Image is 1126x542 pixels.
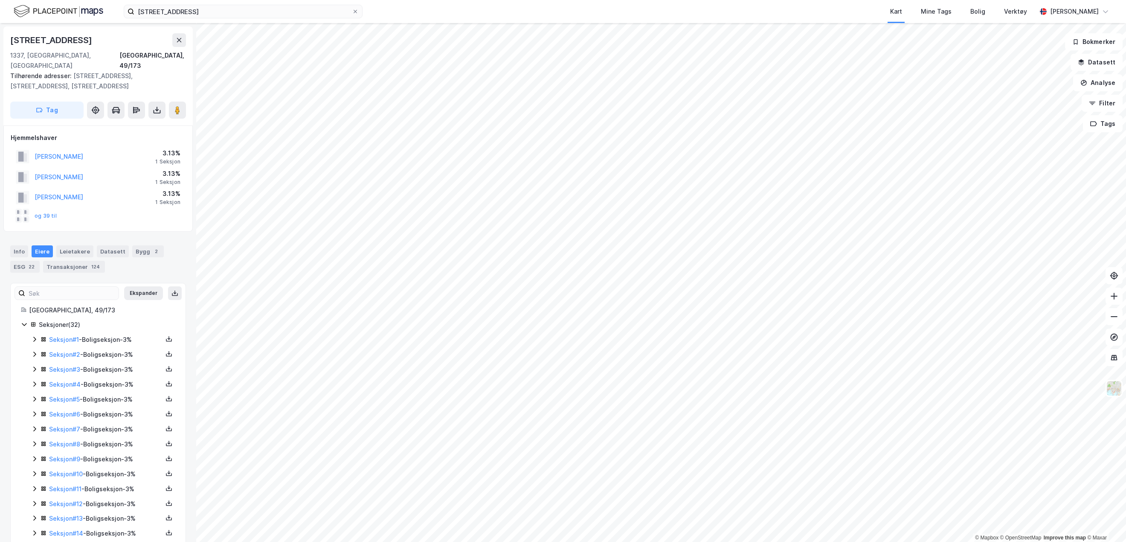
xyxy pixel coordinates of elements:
[49,439,163,449] div: - Boligseksjon - 3%
[49,364,163,375] div: - Boligseksjon - 3%
[1073,74,1123,91] button: Analyse
[25,287,119,300] input: Søk
[49,528,163,539] div: - Boligseksjon - 3%
[27,262,36,271] div: 22
[14,4,103,19] img: logo.f888ab2527a4732fd821a326f86c7f29.svg
[155,179,180,186] div: 1 Seksjon
[155,148,180,158] div: 3.13%
[49,513,163,524] div: - Boligseksjon - 3%
[10,261,40,273] div: ESG
[49,335,163,345] div: - Boligseksjon - 3%
[29,305,175,315] div: [GEOGRAPHIC_DATA], 49/173
[39,320,175,330] div: Seksjoner ( 32 )
[10,50,119,71] div: 1337, [GEOGRAPHIC_DATA], [GEOGRAPHIC_DATA]
[1050,6,1099,17] div: [PERSON_NAME]
[1106,380,1122,396] img: Z
[32,245,53,257] div: Eiere
[49,394,163,405] div: - Boligseksjon - 3%
[1000,535,1042,541] a: OpenStreetMap
[49,366,80,373] a: Seksjon#3
[1004,6,1027,17] div: Verktøy
[1044,535,1086,541] a: Improve this map
[49,484,163,494] div: - Boligseksjon - 3%
[155,169,180,179] div: 3.13%
[49,440,80,448] a: Seksjon#8
[10,71,179,91] div: [STREET_ADDRESS], [STREET_ADDRESS], [STREET_ADDRESS]
[1082,95,1123,112] button: Filter
[97,245,129,257] div: Datasett
[49,424,163,434] div: - Boligseksjon - 3%
[10,102,84,119] button: Tag
[90,262,102,271] div: 124
[49,470,83,478] a: Seksjon#10
[49,336,79,343] a: Seksjon#1
[49,499,163,509] div: - Boligseksjon - 3%
[49,381,81,388] a: Seksjon#4
[49,485,81,492] a: Seksjon#11
[155,158,180,165] div: 1 Seksjon
[49,379,163,390] div: - Boligseksjon - 3%
[1083,501,1126,542] iframe: Chat Widget
[921,6,952,17] div: Mine Tags
[119,50,186,71] div: [GEOGRAPHIC_DATA], 49/173
[49,500,83,507] a: Seksjon#12
[49,530,83,537] a: Seksjon#14
[1065,33,1123,50] button: Bokmerker
[152,247,160,256] div: 2
[124,286,163,300] button: Ekspander
[49,454,163,464] div: - Boligseksjon - 3%
[49,515,83,522] a: Seksjon#13
[49,350,163,360] div: - Boligseksjon - 3%
[56,245,93,257] div: Leietakere
[155,199,180,206] div: 1 Seksjon
[890,6,902,17] div: Kart
[1083,115,1123,132] button: Tags
[49,351,80,358] a: Seksjon#2
[10,245,28,257] div: Info
[43,261,105,273] div: Transaksjoner
[10,33,94,47] div: [STREET_ADDRESS]
[975,535,998,541] a: Mapbox
[10,72,73,79] span: Tilhørende adresser:
[1071,54,1123,71] button: Datasett
[49,409,163,420] div: - Boligseksjon - 3%
[49,455,80,463] a: Seksjon#9
[132,245,164,257] div: Bygg
[134,5,352,18] input: Søk på adresse, matrikkel, gårdeiere, leietakere eller personer
[49,411,80,418] a: Seksjon#6
[49,425,80,433] a: Seksjon#7
[11,133,186,143] div: Hjemmelshaver
[49,469,163,479] div: - Boligseksjon - 3%
[49,396,80,403] a: Seksjon#5
[155,189,180,199] div: 3.13%
[970,6,985,17] div: Bolig
[1083,501,1126,542] div: Kontrollprogram for chat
